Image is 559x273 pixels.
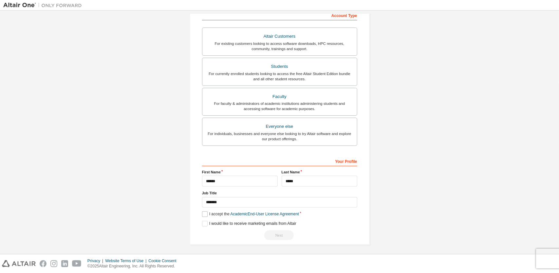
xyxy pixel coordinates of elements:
div: Website Terms of Use [105,258,148,263]
label: Job Title [202,190,357,196]
div: Cookie Consent [148,258,180,263]
img: facebook.svg [40,260,47,267]
label: Last Name [282,169,357,175]
div: Your Profile [202,156,357,166]
div: Faculty [206,92,353,101]
img: linkedin.svg [61,260,68,267]
img: youtube.svg [72,260,82,267]
div: Read and acccept EULA to continue [202,230,357,240]
p: © 2025 Altair Engineering, Inc. All Rights Reserved. [87,263,180,269]
img: instagram.svg [50,260,57,267]
img: altair_logo.svg [2,260,36,267]
label: I would like to receive marketing emails from Altair [202,221,296,226]
div: For individuals, businesses and everyone else looking to try Altair software and explore our prod... [206,131,353,142]
a: Academic End-User License Agreement [231,212,299,216]
div: Privacy [87,258,105,263]
img: Altair One [3,2,85,9]
label: I accept the [202,211,299,217]
label: First Name [202,169,278,175]
div: Altair Customers [206,32,353,41]
div: For existing customers looking to access software downloads, HPC resources, community, trainings ... [206,41,353,51]
div: Everyone else [206,122,353,131]
div: Students [206,62,353,71]
div: For currently enrolled students looking to access the free Altair Student Edition bundle and all ... [206,71,353,82]
div: Account Type [202,10,357,20]
div: For faculty & administrators of academic institutions administering students and accessing softwa... [206,101,353,111]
